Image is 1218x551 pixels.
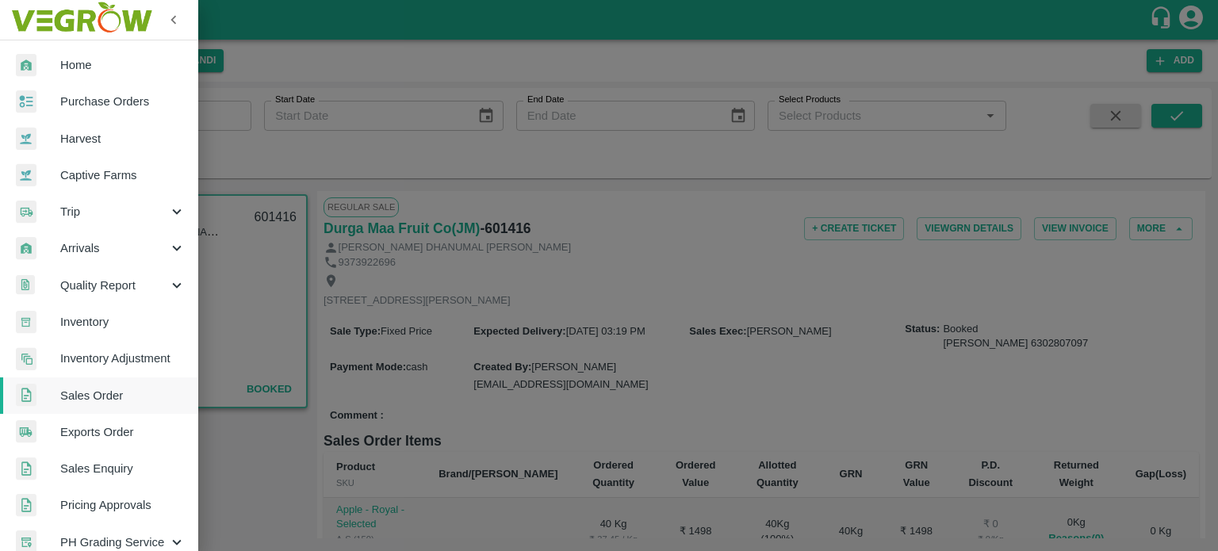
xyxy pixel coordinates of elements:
span: Captive Farms [60,166,186,184]
span: Inventory Adjustment [60,350,186,367]
span: Harvest [60,130,186,147]
span: Pricing Approvals [60,496,186,514]
img: whInventory [16,311,36,334]
span: Sales Order [60,387,186,404]
img: qualityReport [16,275,35,295]
img: reciept [16,90,36,113]
span: Arrivals [60,239,168,257]
span: PH Grading Service [60,534,168,551]
img: sales [16,457,36,480]
span: Trip [60,203,168,220]
img: sales [16,494,36,517]
span: Sales Enquiry [60,460,186,477]
img: harvest [16,127,36,151]
img: sales [16,384,36,407]
img: inventory [16,347,36,370]
span: Inventory [60,313,186,331]
span: Quality Report [60,277,168,294]
span: Exports Order [60,423,186,441]
img: shipments [16,420,36,443]
img: whArrival [16,54,36,77]
span: Home [60,56,186,74]
img: delivery [16,201,36,224]
img: whArrival [16,237,36,260]
img: harvest [16,163,36,187]
span: Purchase Orders [60,93,186,110]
